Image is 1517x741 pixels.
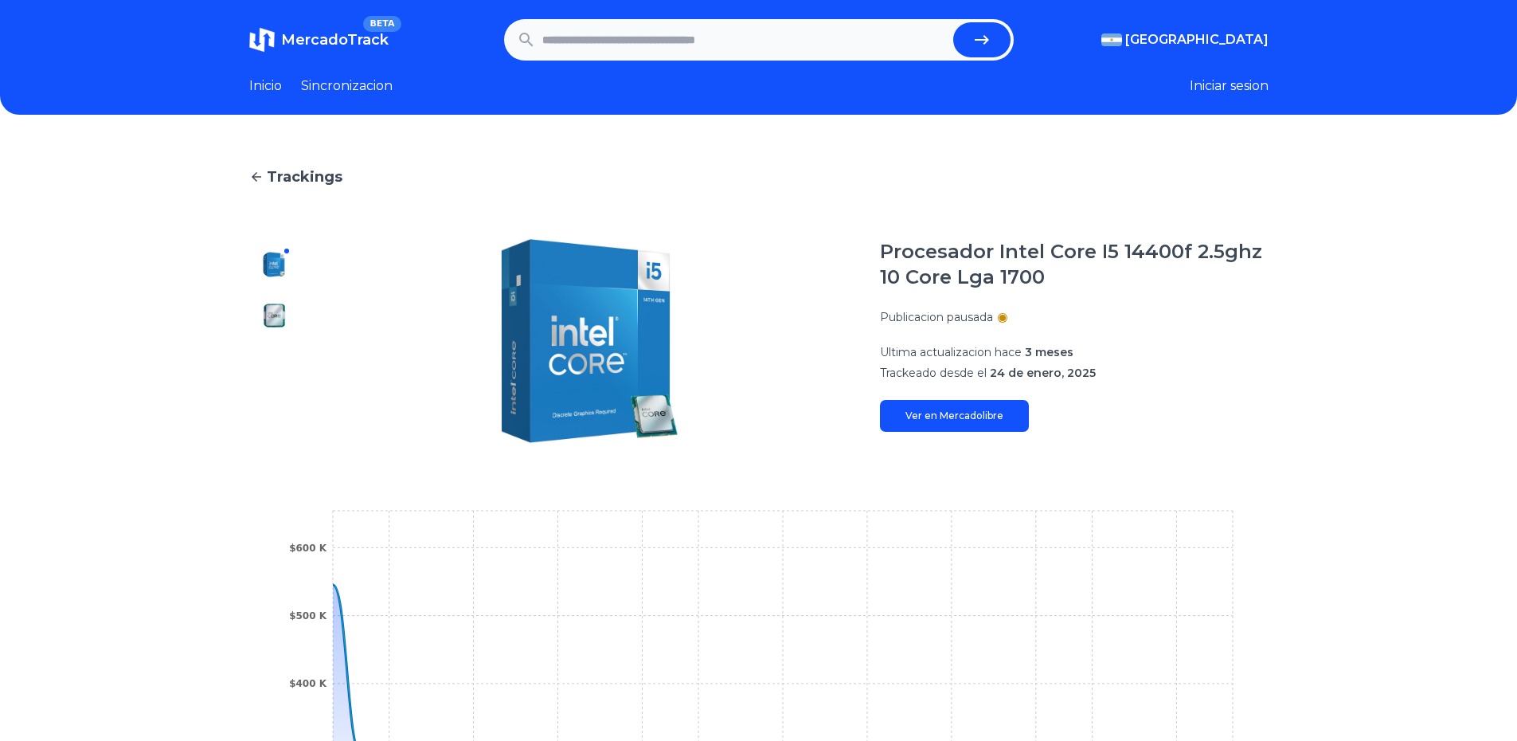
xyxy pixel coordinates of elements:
p: Publicacion pausada [880,309,993,325]
img: Procesador Intel Core I5 14400f 2.5ghz 10 Core Lga 1700 [262,252,287,277]
tspan: $600 K [289,543,327,554]
a: Inicio [249,76,282,96]
img: Procesador Intel Core I5 14400f 2.5ghz 10 Core Lga 1700 [262,303,287,328]
span: 24 de enero, 2025 [990,366,1096,380]
img: Procesador Intel Core I5 14400f 2.5ghz 10 Core Lga 1700 [262,354,287,379]
tspan: $500 K [289,610,327,621]
a: Ver en Mercadolibre [880,400,1029,432]
span: 3 meses [1025,345,1073,359]
img: MercadoTrack [249,27,275,53]
span: Trackings [267,166,342,188]
h1: Procesador Intel Core I5 14400f 2.5ghz 10 Core Lga 1700 [880,239,1269,290]
tspan: $400 K [289,678,327,689]
button: [GEOGRAPHIC_DATA] [1101,30,1269,49]
span: MercadoTrack [281,31,389,49]
a: Sincronizacion [301,76,393,96]
img: Procesador Intel Core I5 14400f 2.5ghz 10 Core Lga 1700 [332,239,848,443]
a: MercadoTrackBETA [249,27,389,53]
img: Argentina [1101,33,1122,46]
a: Trackings [249,166,1269,188]
button: Iniciar sesion [1190,76,1269,96]
span: Ultima actualizacion hace [880,345,1022,359]
span: [GEOGRAPHIC_DATA] [1125,30,1269,49]
span: BETA [363,16,401,32]
span: Trackeado desde el [880,366,987,380]
img: Procesador Intel Core I5 14400f 2.5ghz 10 Core Lga 1700 [262,405,287,430]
